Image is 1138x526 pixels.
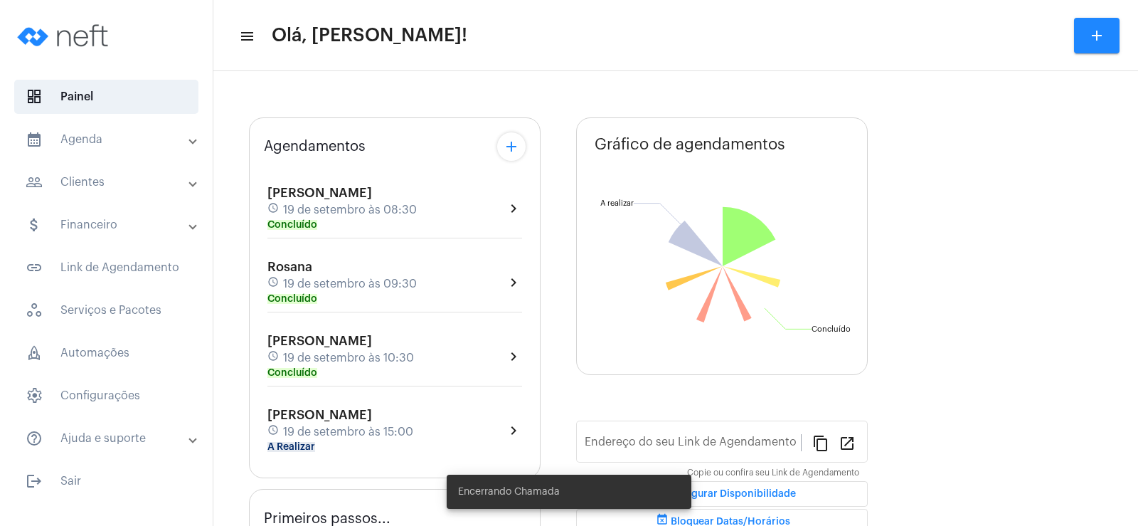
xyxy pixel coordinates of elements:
[14,80,198,114] span: Painel
[505,274,522,291] mat-icon: chevron_right
[283,426,413,438] span: 19 de setembro às 15:00
[458,485,560,499] span: Encerrando Chamada
[595,136,785,153] span: Gráfico de agendamentos
[264,139,366,154] span: Agendamentos
[26,131,43,148] mat-icon: sidenav icon
[14,251,198,285] span: Link de Agendamento
[267,261,312,273] span: Rosana
[14,336,198,370] span: Automações
[267,350,280,366] mat-icon: schedule
[26,302,43,319] span: sidenav icon
[503,138,520,155] mat-icon: add
[14,293,198,327] span: Serviços e Pacotes
[687,468,859,478] mat-hint: Copie ou confira seu Link de Agendamento
[505,348,522,365] mat-icon: chevron_right
[26,259,43,276] mat-icon: sidenav icon
[11,7,118,64] img: logo-neft-novo-2.png
[9,208,213,242] mat-expansion-panel-header: sidenav iconFinanceiro
[576,481,868,507] button: Configurar Disponibilidade
[26,387,43,404] span: sidenav icon
[14,464,198,498] span: Sair
[505,200,522,217] mat-icon: chevron_right
[839,434,856,451] mat-icon: open_in_new
[1088,27,1105,44] mat-icon: add
[26,174,190,191] mat-panel-title: Clientes
[648,489,796,499] span: Configurar Disponibilidade
[267,409,372,421] span: [PERSON_NAME]
[812,434,829,451] mat-icon: content_copy
[267,202,280,218] mat-icon: schedule
[272,24,467,47] span: Olá, [PERSON_NAME]!
[267,186,372,199] span: [PERSON_NAME]
[26,216,43,233] mat-icon: sidenav icon
[26,430,190,447] mat-panel-title: Ajuda e suporte
[26,174,43,191] mat-icon: sidenav icon
[505,422,522,439] mat-icon: chevron_right
[267,335,372,347] span: [PERSON_NAME]
[26,88,43,105] span: sidenav icon
[14,379,198,413] span: Configurações
[283,352,414,364] span: 19 de setembro às 10:30
[26,344,43,362] span: sidenav icon
[26,430,43,447] mat-icon: sidenav icon
[283,204,417,216] span: 19 de setembro às 08:30
[267,368,317,378] mat-chip: Concluído
[585,438,801,451] input: Link
[283,278,417,290] span: 19 de setembro às 09:30
[26,473,43,490] mat-icon: sidenav icon
[812,325,851,333] text: Concluído
[267,442,315,452] mat-chip: A Realizar
[600,199,634,207] text: A realizar
[9,421,213,456] mat-expansion-panel-header: sidenav iconAjuda e suporte
[9,122,213,157] mat-expansion-panel-header: sidenav iconAgenda
[267,276,280,292] mat-icon: schedule
[267,294,317,304] mat-chip: Concluído
[267,424,280,440] mat-icon: schedule
[26,216,190,233] mat-panel-title: Financeiro
[9,165,213,199] mat-expansion-panel-header: sidenav iconClientes
[26,131,190,148] mat-panel-title: Agenda
[239,28,253,45] mat-icon: sidenav icon
[267,220,317,230] mat-chip: Concluído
